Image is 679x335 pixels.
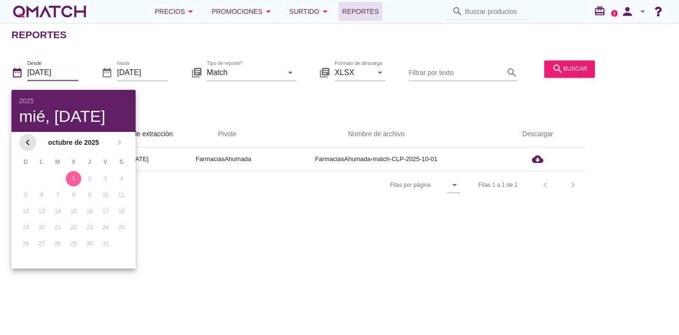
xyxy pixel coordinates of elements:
[637,6,648,17] i: arrow_drop_down
[94,148,184,171] td: [DATE]
[618,5,637,18] i: person
[82,154,97,170] th: J
[66,171,81,186] button: 1
[319,67,330,78] i: library_books
[339,2,383,21] a: Reportes
[552,63,563,75] i: search
[532,153,543,165] i: cloud_download
[101,67,113,78] i: date_range
[147,2,204,21] button: Precios
[114,154,129,170] th: S
[185,6,196,17] i: arrow_drop_down
[36,138,111,148] strong: octubre de 2025
[295,171,460,199] div: Filas por página
[27,65,78,80] input: Desde
[506,67,518,78] i: search
[66,174,81,183] div: 1
[289,6,331,17] div: Surtido
[409,65,504,80] input: Filtrar por texto
[449,179,460,191] i: arrow_drop_down
[319,6,331,17] i: arrow_drop_down
[263,148,490,171] td: FarmaciasAhumada-match-CLP-2025-10-01
[342,6,379,17] span: Reportes
[117,65,168,80] input: hasta
[263,6,274,17] i: arrow_drop_down
[191,67,202,78] i: library_books
[11,2,88,21] a: white-qmatch-logo
[18,154,33,170] th: D
[11,67,23,78] i: date_range
[19,97,128,104] div: 2025
[263,121,490,148] th: Nombre de archivo: Not sorted.
[452,6,463,17] i: search
[335,65,372,80] input: Formato de descarga
[282,2,339,21] button: Surtido
[490,121,585,148] th: Descargar: Not sorted.
[155,6,196,17] div: Precios
[594,5,609,17] i: redeem
[614,11,616,15] text: 2
[204,2,282,21] button: Promociones
[11,27,67,43] h2: Reportes
[184,121,263,148] th: Pivote: Not sorted. Activate to sort ascending.
[184,148,263,171] td: FarmaciasAhumada
[611,10,618,17] a: 2
[98,154,113,170] th: V
[552,63,587,75] div: buscar
[285,67,296,78] i: arrow_drop_down
[34,154,49,170] th: L
[478,181,518,189] div: Filas 1 a 1 de 1
[374,67,386,78] i: arrow_drop_down
[22,137,33,148] i: chevron_left
[94,121,184,148] th: Fecha de extracción: Sorted ascending. Activate to sort descending.
[66,154,81,170] th: X
[19,108,128,124] div: mié, [DATE]
[465,4,523,19] input: Buscar productos
[207,65,283,80] input: Tipo de reporte*
[212,6,274,17] div: Promociones
[50,154,65,170] th: M
[544,60,595,77] button: buscar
